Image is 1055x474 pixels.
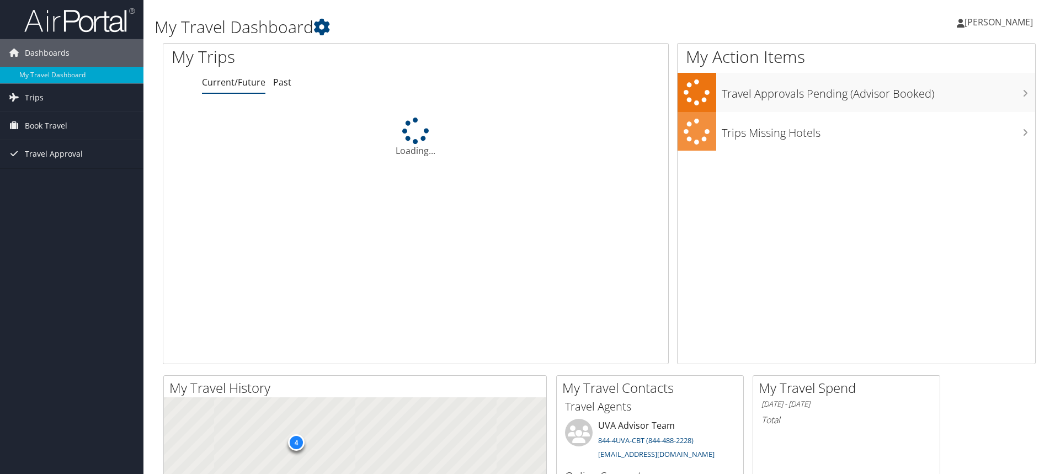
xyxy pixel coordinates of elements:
[957,6,1044,39] a: [PERSON_NAME]
[598,449,715,459] a: [EMAIL_ADDRESS][DOMAIN_NAME]
[761,399,931,409] h6: [DATE] - [DATE]
[163,118,668,157] div: Loading...
[154,15,748,39] h1: My Travel Dashboard
[678,73,1035,112] a: Travel Approvals Pending (Advisor Booked)
[25,84,44,111] span: Trips
[25,112,67,140] span: Book Travel
[565,399,735,414] h3: Travel Agents
[965,16,1033,28] span: [PERSON_NAME]
[25,140,83,168] span: Travel Approval
[25,39,70,67] span: Dashboards
[761,414,931,426] h6: Total
[202,76,265,88] a: Current/Future
[678,112,1035,151] a: Trips Missing Hotels
[722,81,1035,102] h3: Travel Approvals Pending (Advisor Booked)
[172,45,450,68] h1: My Trips
[24,7,135,33] img: airportal-logo.png
[598,435,694,445] a: 844-4UVA-CBT (844-488-2228)
[287,434,304,451] div: 4
[169,379,546,397] h2: My Travel History
[678,45,1035,68] h1: My Action Items
[273,76,291,88] a: Past
[722,120,1035,141] h3: Trips Missing Hotels
[560,419,740,464] li: UVA Advisor Team
[759,379,940,397] h2: My Travel Spend
[562,379,743,397] h2: My Travel Contacts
